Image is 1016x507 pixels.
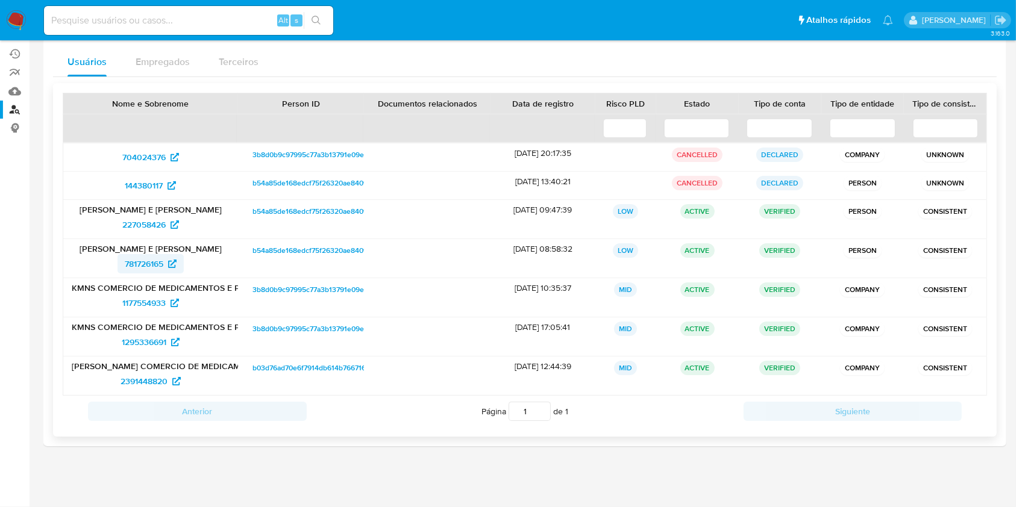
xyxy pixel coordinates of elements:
a: Notificações [883,15,893,25]
p: magno.ferreira@mercadopago.com.br [922,14,990,26]
span: Alt [278,14,288,26]
a: Sair [994,14,1007,26]
input: Pesquise usuários ou casos... [44,13,333,28]
span: Atalhos rápidos [806,14,871,26]
span: 3.163.0 [991,28,1010,38]
span: s [295,14,298,26]
button: search-icon [304,12,328,29]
